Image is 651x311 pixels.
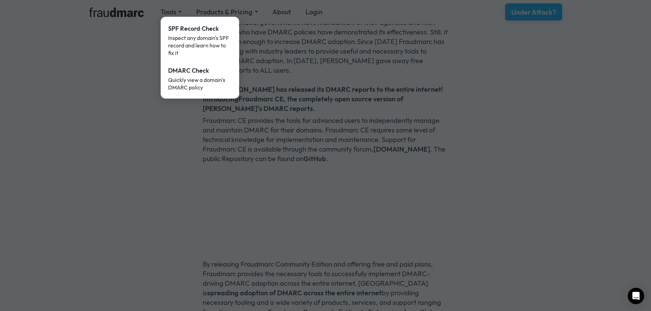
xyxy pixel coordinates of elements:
[168,24,232,33] div: SPF Record Check
[161,17,239,99] nav: Tools
[628,288,644,304] div: Open Intercom Messenger
[163,19,236,61] a: SPF Record CheckInspect any domain's SPF record and learn how to fix it
[168,66,232,75] div: DMARC Check
[168,76,232,91] div: Quickly view a domain's DMARC policy
[168,34,232,57] div: Inspect any domain's SPF record and learn how to fix it
[163,61,236,96] a: DMARC CheckQuickly view a domain's DMARC policy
